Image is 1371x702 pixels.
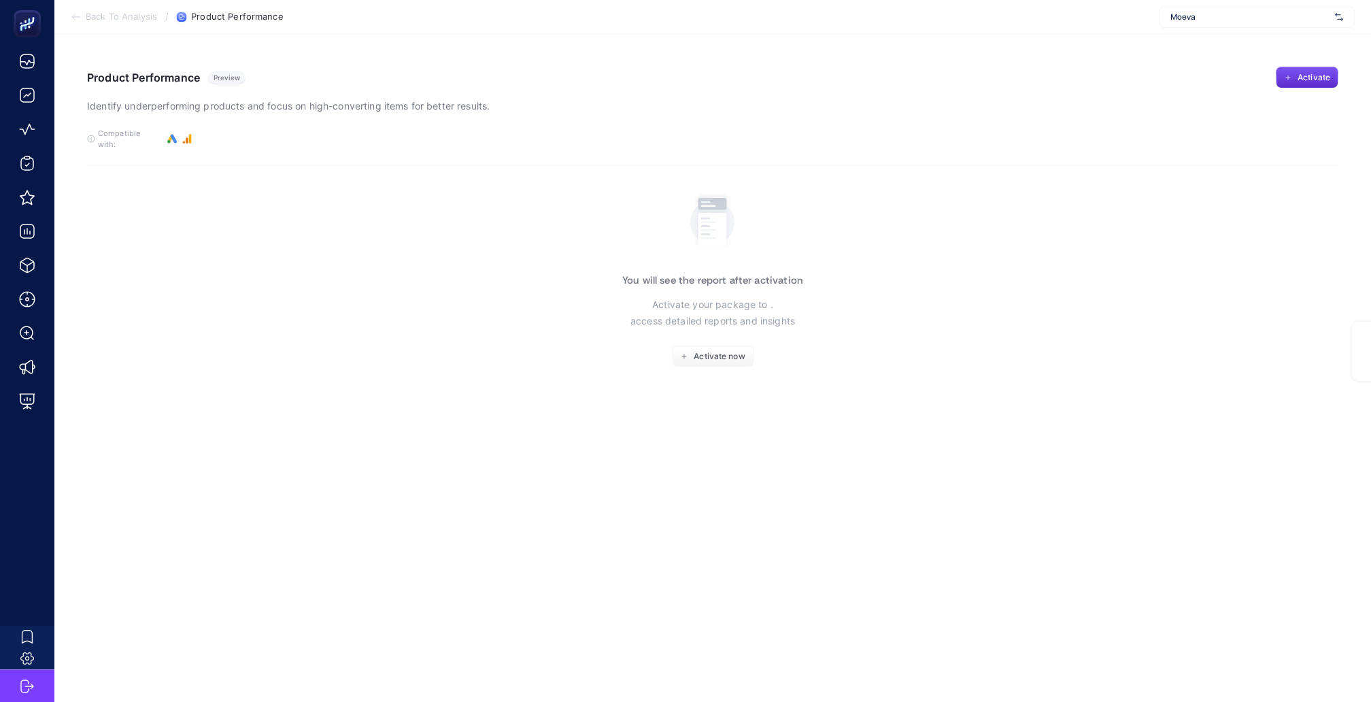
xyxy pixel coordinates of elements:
[191,12,283,22] span: Product Performance
[1276,67,1338,88] button: Activate
[87,71,200,84] h1: Product Performance
[214,73,240,82] span: Preview
[165,11,169,22] span: /
[86,12,157,22] span: Back To Analysis
[1298,72,1330,83] span: Activate
[672,346,754,367] button: Activate now
[630,297,795,329] p: Activate your package to . access detailed reports and insights
[622,275,803,286] h3: You will see the report after activation
[87,98,490,114] p: Identify underperforming products and focus on high-converting items for better results.
[1170,12,1330,22] span: Moeva
[1335,10,1343,24] img: svg%3e
[98,128,159,150] span: Compatible with:
[694,351,745,362] span: Activate now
